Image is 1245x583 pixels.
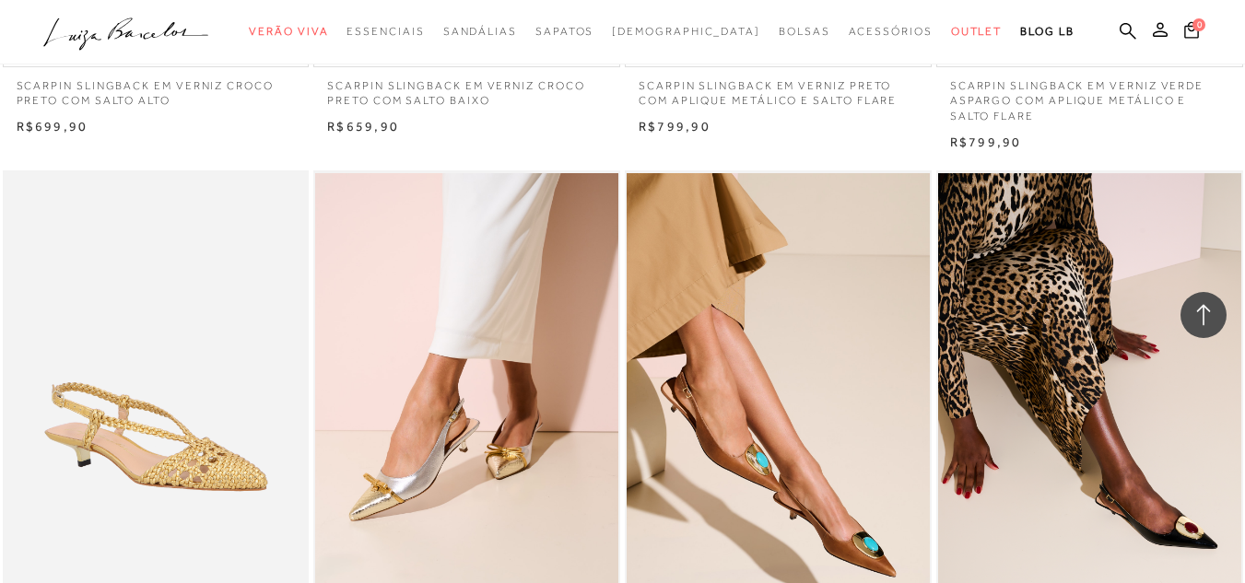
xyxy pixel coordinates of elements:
[1192,18,1205,31] span: 0
[936,67,1243,124] a: SCARPIN SLINGBACK EM VERNIZ VERDE ASPARGO COM APLIQUE METÁLICO E SALTO FLARE
[327,119,399,134] span: R$659,90
[779,25,830,38] span: Bolsas
[346,25,424,38] span: Essenciais
[612,15,760,49] a: noSubCategoriesText
[535,25,593,38] span: Sapatos
[1020,15,1074,49] a: BLOG LB
[17,119,88,134] span: R$699,90
[951,25,1003,38] span: Outlet
[443,15,517,49] a: categoryNavScreenReaderText
[951,15,1003,49] a: categoryNavScreenReaderText
[849,25,933,38] span: Acessórios
[1179,20,1204,45] button: 0
[313,67,620,110] a: SCARPIN SLINGBACK EM VERNIZ CROCO PRETO COM SALTO BAIXO
[639,119,711,134] span: R$799,90
[612,25,760,38] span: [DEMOGRAPHIC_DATA]
[1020,25,1074,38] span: BLOG LB
[3,67,310,110] a: SCARPIN SLINGBACK EM VERNIZ CROCO PRETO COM SALTO ALTO
[849,15,933,49] a: categoryNavScreenReaderText
[249,15,328,49] a: categoryNavScreenReaderText
[535,15,593,49] a: categoryNavScreenReaderText
[443,25,517,38] span: Sandálias
[625,67,932,110] a: SCARPIN SLINGBACK EM VERNIZ PRETO COM APLIQUE METÁLICO E SALTO FLARE
[779,15,830,49] a: categoryNavScreenReaderText
[950,134,1022,149] span: R$799,90
[249,25,328,38] span: Verão Viva
[346,15,424,49] a: categoryNavScreenReaderText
